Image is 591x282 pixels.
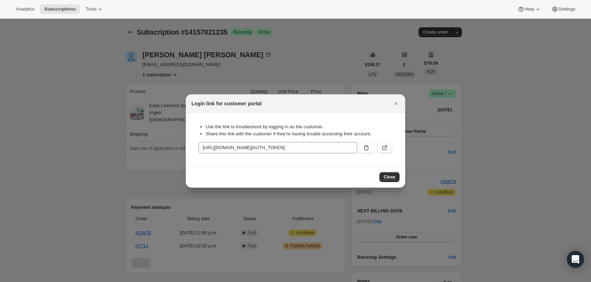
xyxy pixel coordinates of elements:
[44,6,76,12] span: Subscriptions
[40,4,80,14] button: Subscriptions
[547,4,580,14] button: Settings
[567,251,584,268] div: Open Intercom Messenger
[558,6,575,12] span: Settings
[206,123,392,130] li: Use the link to troubleshoot by logging in as the customer.
[191,100,262,107] h2: Login link for customer portal
[384,174,395,180] span: Close
[16,6,34,12] span: Analytics
[206,130,392,137] li: Share this link with the customer if they’re having trouble accessing their account.
[11,4,39,14] button: Analytics
[391,99,401,108] button: Close
[86,6,97,12] span: Tools
[513,4,545,14] button: Help
[379,172,400,182] button: Close
[524,6,534,12] span: Help
[81,4,108,14] button: Tools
